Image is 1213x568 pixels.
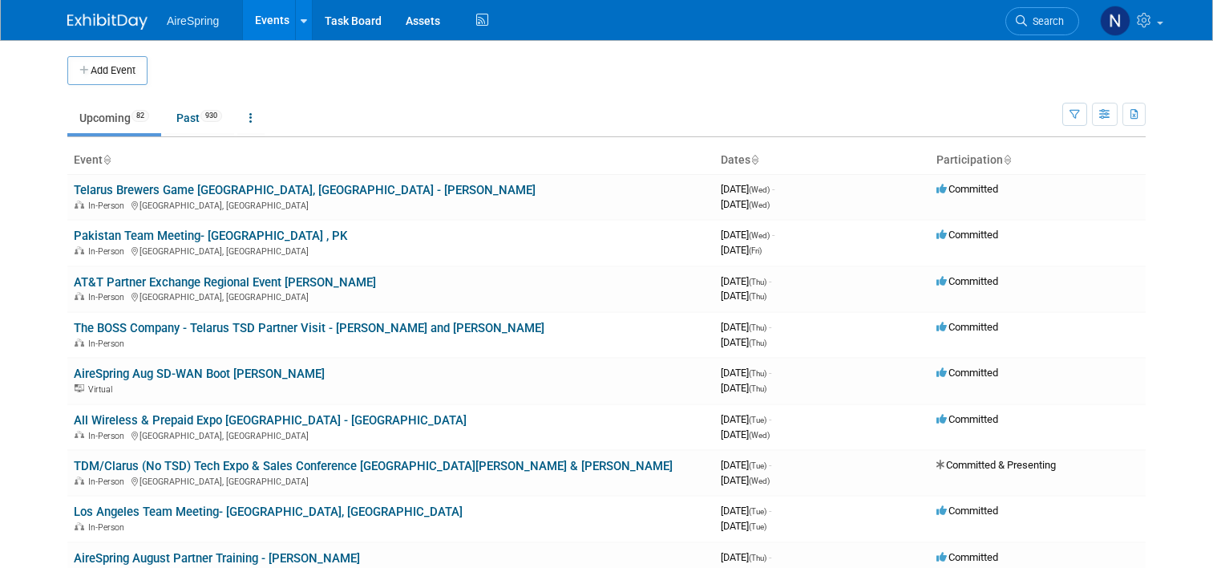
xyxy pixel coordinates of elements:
span: (Tue) [749,461,766,470]
span: In-Person [88,431,129,441]
a: Past930 [164,103,234,133]
span: Committed [936,551,998,563]
span: - [769,413,771,425]
img: In-Person Event [75,522,84,530]
span: Committed [936,367,998,379]
span: Committed [936,321,998,333]
span: - [772,229,774,241]
img: In-Person Event [75,246,84,254]
span: Search [1027,15,1064,27]
span: In-Person [88,339,129,349]
span: [DATE] [721,520,766,532]
span: - [769,321,771,333]
span: [DATE] [721,229,774,241]
img: In-Person Event [75,431,84,439]
span: 930 [200,110,222,122]
span: - [769,367,771,379]
div: [GEOGRAPHIC_DATA], [GEOGRAPHIC_DATA] [74,198,708,211]
div: [GEOGRAPHIC_DATA], [GEOGRAPHIC_DATA] [74,244,708,257]
span: [DATE] [721,275,771,287]
a: Upcoming82 [67,103,161,133]
img: Natalie Pyron [1100,6,1130,36]
div: [GEOGRAPHIC_DATA], [GEOGRAPHIC_DATA] [74,428,708,441]
span: [DATE] [721,382,766,394]
span: In-Person [88,201,129,211]
span: - [769,505,771,517]
button: Add Event [67,56,148,85]
span: [DATE] [721,336,766,348]
span: (Fri) [749,246,762,255]
span: [DATE] [721,474,770,486]
a: Sort by Event Name [103,153,111,166]
span: Virtual [88,384,117,395]
span: (Tue) [749,416,766,424]
th: Event [67,147,714,174]
a: AireSpring Aug SD-WAN Boot [PERSON_NAME] [74,367,325,381]
span: [DATE] [721,459,771,471]
span: Committed [936,413,998,425]
span: (Thu) [749,278,766,286]
a: All Wireless & Prepaid Expo [GEOGRAPHIC_DATA] - [GEOGRAPHIC_DATA] [74,413,467,428]
span: In-Person [88,522,129,533]
span: [DATE] [721,551,771,563]
a: The BOSS Company - Telarus TSD Partner Visit - [PERSON_NAME] and [PERSON_NAME] [74,321,544,335]
th: Dates [714,147,930,174]
a: AT&T Partner Exchange Regional Event [PERSON_NAME] [74,275,376,290]
span: [DATE] [721,367,771,379]
span: [DATE] [721,505,771,517]
span: (Thu) [749,384,766,393]
a: TDM/Clarus (No TSD) Tech Expo & Sales Conference [GEOGRAPHIC_DATA][PERSON_NAME] & [PERSON_NAME] [74,459,673,473]
span: [DATE] [721,290,766,302]
div: [GEOGRAPHIC_DATA], [GEOGRAPHIC_DATA] [74,290,708,302]
span: (Wed) [749,231,770,240]
span: - [769,275,771,287]
img: In-Person Event [75,339,84,347]
a: Sort by Participation Type [1003,153,1011,166]
a: Search [1005,7,1079,35]
a: Sort by Start Date [750,153,758,166]
span: [DATE] [721,413,771,425]
img: Virtual Event [75,384,84,392]
span: In-Person [88,292,129,302]
span: (Thu) [749,323,766,332]
span: Committed [936,229,998,241]
span: (Wed) [749,477,770,485]
span: AireSpring [167,14,219,27]
span: [DATE] [721,244,762,256]
img: In-Person Event [75,292,84,300]
a: Telarus Brewers Game [GEOGRAPHIC_DATA], [GEOGRAPHIC_DATA] - [PERSON_NAME] [74,183,536,197]
span: (Thu) [749,554,766,562]
span: (Tue) [749,507,766,516]
span: (Thu) [749,339,766,347]
div: [GEOGRAPHIC_DATA], [GEOGRAPHIC_DATA] [74,474,708,487]
span: (Thu) [749,292,766,301]
span: Committed [936,183,998,195]
span: [DATE] [721,321,771,333]
span: (Tue) [749,522,766,531]
th: Participation [930,147,1146,174]
a: AireSpring August Partner Training - [PERSON_NAME] [74,551,360,566]
a: Los Angeles Team Meeting- [GEOGRAPHIC_DATA], [GEOGRAPHIC_DATA] [74,505,463,519]
img: ExhibitDay [67,14,148,30]
span: (Wed) [749,201,770,209]
span: (Wed) [749,431,770,440]
span: In-Person [88,246,129,257]
span: Committed [936,275,998,287]
span: Committed & Presenting [936,459,1056,471]
span: [DATE] [721,198,770,210]
img: In-Person Event [75,201,84,209]
span: In-Person [88,477,129,487]
span: [DATE] [721,183,774,195]
a: Pakistan Team Meeting- [GEOGRAPHIC_DATA] , PK [74,229,347,243]
span: 82 [131,110,149,122]
span: (Thu) [749,369,766,378]
img: In-Person Event [75,477,84,485]
span: - [772,183,774,195]
span: [DATE] [721,428,770,440]
span: Committed [936,505,998,517]
span: - [769,459,771,471]
span: - [769,551,771,563]
span: (Wed) [749,185,770,194]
